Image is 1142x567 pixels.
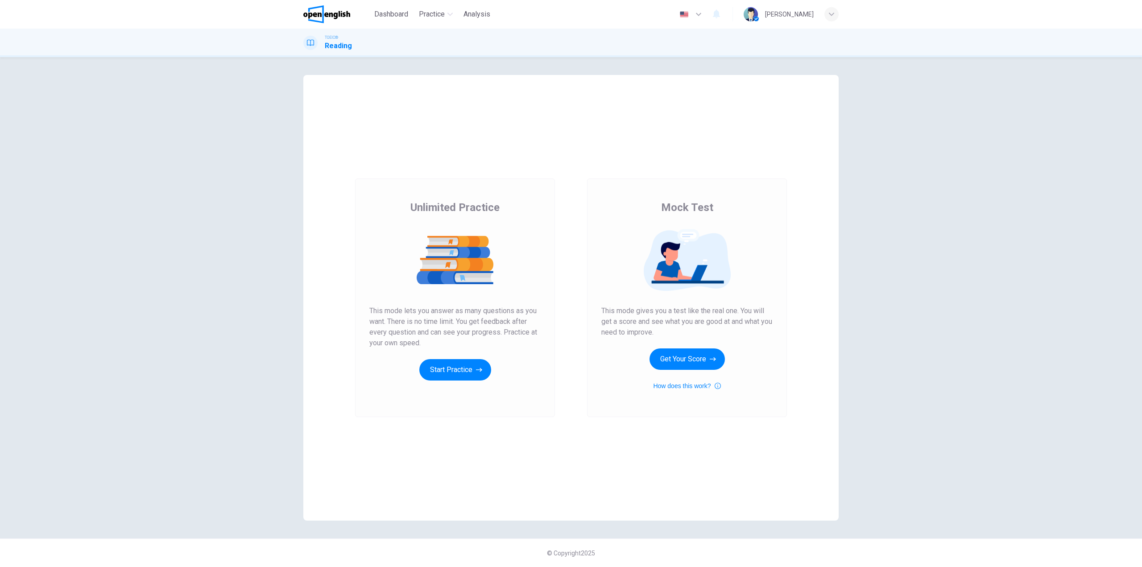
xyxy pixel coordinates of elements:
[419,359,491,381] button: Start Practice
[419,9,445,20] span: Practice
[653,381,720,391] button: How does this work?
[744,7,758,21] img: Profile picture
[371,6,412,22] button: Dashboard
[679,11,690,18] img: en
[765,9,814,20] div: [PERSON_NAME]
[547,550,595,557] span: © Copyright 2025
[410,200,500,215] span: Unlimited Practice
[303,5,350,23] img: OpenEnglish logo
[325,34,338,41] span: TOEIC®
[460,6,494,22] button: Analysis
[463,9,490,20] span: Analysis
[369,306,541,348] span: This mode lets you answer as many questions as you want. There is no time limit. You get feedback...
[374,9,408,20] span: Dashboard
[661,200,713,215] span: Mock Test
[601,306,773,338] span: This mode gives you a test like the real one. You will get a score and see what you are good at a...
[415,6,456,22] button: Practice
[303,5,371,23] a: OpenEnglish logo
[325,41,352,51] h1: Reading
[650,348,725,370] button: Get Your Score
